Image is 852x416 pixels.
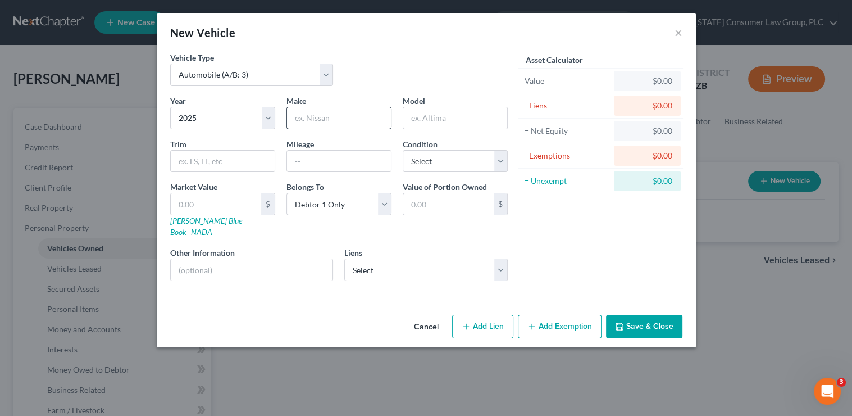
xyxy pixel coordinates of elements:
[403,138,438,150] label: Condition
[403,181,487,193] label: Value of Portion Owned
[170,216,242,237] a: [PERSON_NAME] Blue Book
[623,125,672,137] div: $0.00
[623,100,672,111] div: $0.00
[287,107,391,129] input: ex. Nissan
[405,316,448,338] button: Cancel
[286,138,314,150] label: Mileage
[287,151,391,172] input: --
[814,378,841,405] iframe: Intercom live chat
[494,193,507,215] div: $
[452,315,513,338] button: Add Lien
[261,193,275,215] div: $
[675,26,682,39] button: ×
[344,247,362,259] label: Liens
[170,25,235,40] div: New Vehicle
[403,193,494,215] input: 0.00
[623,175,672,187] div: $0.00
[525,150,609,161] div: - Exemptions
[171,151,275,172] input: ex. LS, LT, etc
[525,75,609,87] div: Value
[170,181,217,193] label: Market Value
[606,315,682,338] button: Save & Close
[171,259,333,281] input: (optional)
[526,54,583,66] label: Asset Calculator
[518,315,602,338] button: Add Exemption
[403,95,425,107] label: Model
[191,227,212,237] a: NADA
[837,378,846,387] span: 3
[170,95,186,107] label: Year
[525,125,609,137] div: = Net Equity
[286,96,306,106] span: Make
[525,175,609,187] div: = Unexempt
[623,75,672,87] div: $0.00
[171,193,261,215] input: 0.00
[170,52,214,64] label: Vehicle Type
[286,182,324,192] span: Belongs To
[623,150,672,161] div: $0.00
[170,138,186,150] label: Trim
[170,247,235,259] label: Other Information
[525,100,609,111] div: - Liens
[403,107,507,129] input: ex. Altima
